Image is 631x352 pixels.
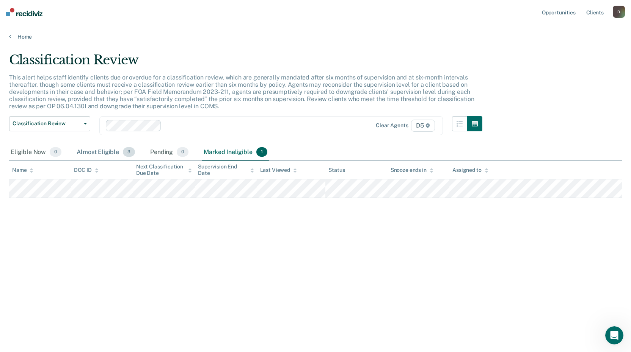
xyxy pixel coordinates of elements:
div: Eligible Now0 [9,144,63,161]
a: Home [9,33,622,40]
div: Last Viewed [260,167,297,173]
div: Pending0 [149,144,190,161]
span: 0 [50,147,61,157]
button: Classification Review [9,116,90,131]
span: Classification Review [13,120,81,127]
div: Name [12,167,33,173]
div: Clear agents [376,122,408,129]
img: Recidiviz [6,8,42,16]
button: B [613,6,625,18]
span: 0 [177,147,188,157]
div: Next Classification Due Date [136,164,192,176]
div: Status [328,167,345,173]
div: Marked Ineligible1 [202,144,269,161]
span: 3 [123,147,135,157]
span: D5 [411,120,435,132]
iframe: Intercom live chat [605,326,623,344]
div: Snooze ends in [391,167,433,173]
p: This alert helps staff identify clients due or overdue for a classification review, which are gen... [9,74,474,110]
div: Assigned to [452,167,488,173]
div: DOC ID [74,167,98,173]
div: Classification Review [9,52,482,74]
div: Supervision End Date [198,164,254,176]
div: Almost Eligible3 [75,144,137,161]
span: 1 [256,147,267,157]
